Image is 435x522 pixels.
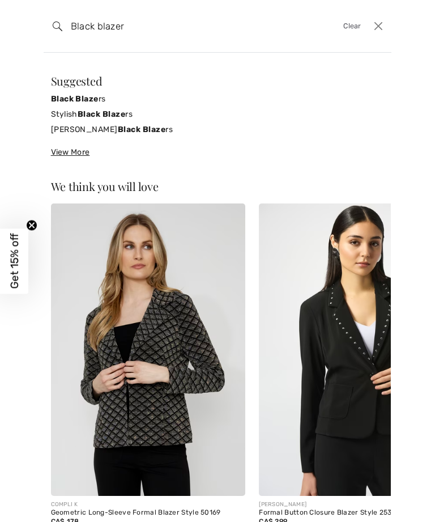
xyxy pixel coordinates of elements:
button: Close [370,18,387,35]
div: COMPLI K [51,500,246,509]
div: View More [51,146,385,158]
div: Suggested [51,75,385,87]
a: [PERSON_NAME]Black Blazers [51,122,385,137]
strong: Black Blaze [78,109,125,119]
button: Close teaser [26,219,37,231]
span: Clear [343,21,361,32]
a: StylishBlack Blazers [51,107,385,122]
img: Geometric Long-Sleeve Formal Blazer Style 50169. As sample [51,203,246,496]
strong: Black Blaze [118,125,165,134]
span: We think you will love [51,179,159,194]
input: TYPE TO SEARCH [62,9,301,43]
strong: Black Blaze [51,94,99,104]
a: Black Blazers [51,91,385,107]
span: Get 15% off [8,234,21,289]
img: search the website [53,22,62,31]
div: Geometric Long-Sleeve Formal Blazer Style 50169 [51,509,246,517]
